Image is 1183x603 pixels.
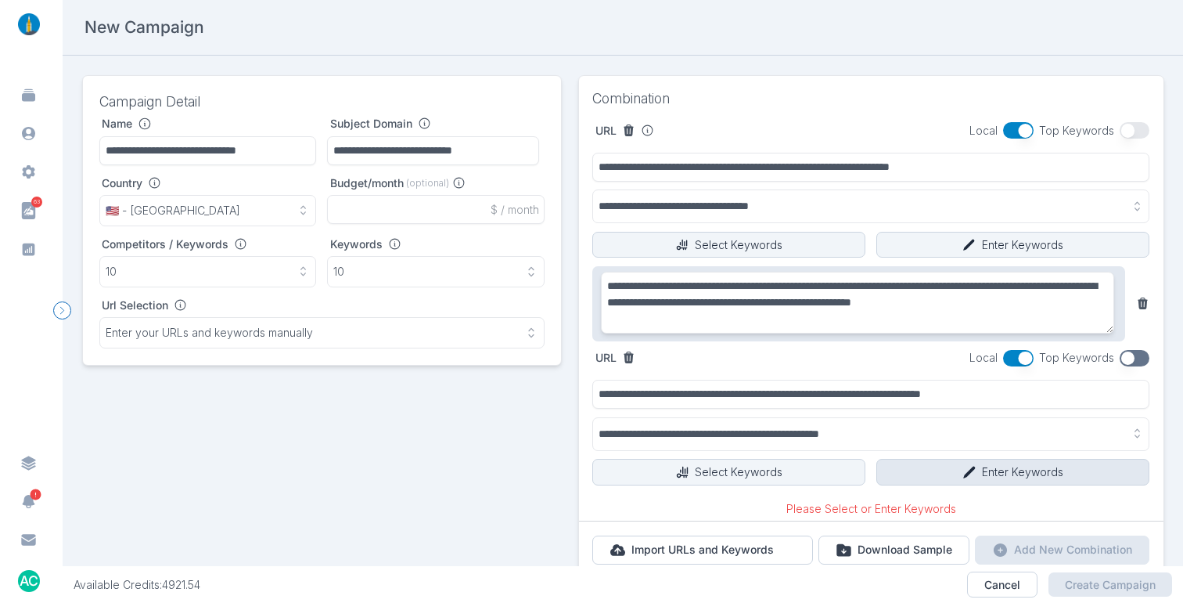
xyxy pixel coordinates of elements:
[74,578,200,592] div: Available Credits: 4921.54
[1039,124,1114,137] span: Top Keywords
[491,203,539,217] p: $ / month
[102,298,168,312] label: Url Selection
[876,459,1149,486] button: Enter Keywords
[975,536,1149,565] button: Add New Combination
[102,237,228,251] label: Competitors / Keywords
[1014,543,1132,557] p: Add New Combination
[592,502,1149,516] p: Please Select or Enter Keywords
[99,317,545,348] button: Enter your URLs and keywords manually
[327,256,545,287] button: 10
[631,543,774,557] p: Import URLs and Keywords
[969,124,998,137] span: Local
[818,536,969,565] button: Download Sample
[102,176,142,190] label: Country
[99,92,545,112] h3: Campaign Detail
[333,265,344,279] p: 10
[876,232,1149,258] button: Enter Keywords
[1048,572,1172,598] button: Create Campaign
[406,176,449,190] span: (optional)
[592,89,670,109] h3: Combination
[592,232,865,258] button: Select Keywords
[330,176,404,190] label: Budget/month
[106,265,117,279] p: 10
[967,572,1037,598] button: Cancel
[106,204,240,218] p: 🇺🇸 - [GEOGRAPHIC_DATA]
[31,197,42,208] span: 63
[13,13,45,35] img: linklaunch_small.2ae18699.png
[99,195,317,226] button: 🇺🇸 - [GEOGRAPHIC_DATA]
[592,459,865,486] button: Select Keywords
[969,351,998,364] span: Local
[102,117,132,131] label: Name
[84,16,204,38] h2: New Campaign
[595,351,617,365] label: URL
[106,326,313,340] p: Enter your URLs and keywords manually
[595,124,617,138] label: URL
[330,237,383,251] label: Keywords
[592,536,813,565] button: Import URLs and Keywords
[99,256,317,287] button: 10
[330,117,412,131] label: Subject Domain
[1039,351,1114,364] span: Top Keywords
